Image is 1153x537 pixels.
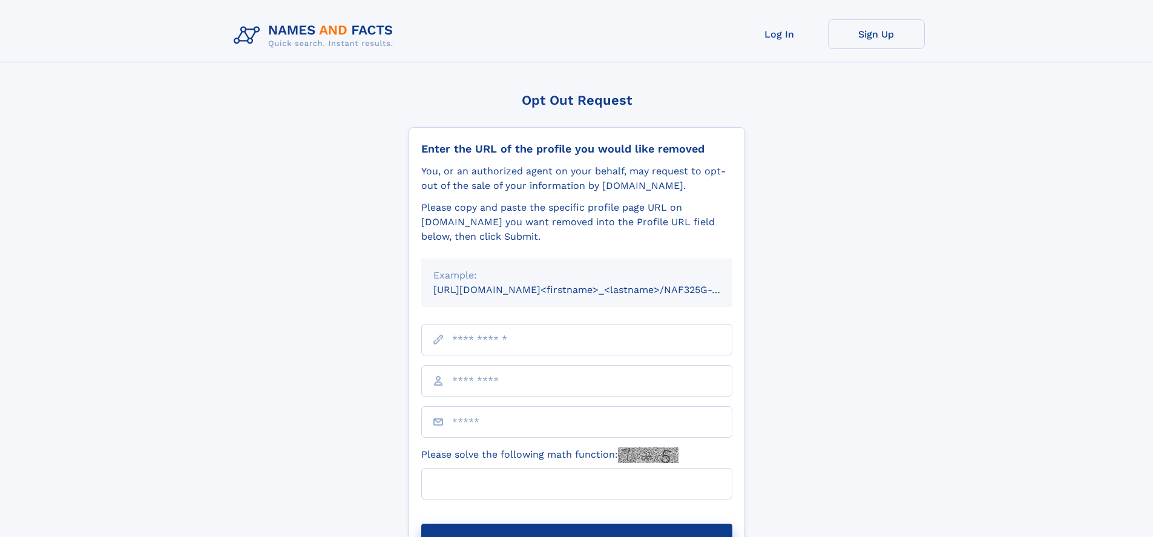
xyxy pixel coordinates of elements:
[421,164,732,193] div: You, or an authorized agent on your behalf, may request to opt-out of the sale of your informatio...
[731,19,828,49] a: Log In
[421,447,678,463] label: Please solve the following math function:
[433,268,720,283] div: Example:
[229,19,403,52] img: Logo Names and Facts
[433,284,755,295] small: [URL][DOMAIN_NAME]<firstname>_<lastname>/NAF325G-xxxxxxxx
[421,200,732,244] div: Please copy and paste the specific profile page URL on [DOMAIN_NAME] you want removed into the Pr...
[421,142,732,156] div: Enter the URL of the profile you would like removed
[409,93,745,108] div: Opt Out Request
[828,19,925,49] a: Sign Up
